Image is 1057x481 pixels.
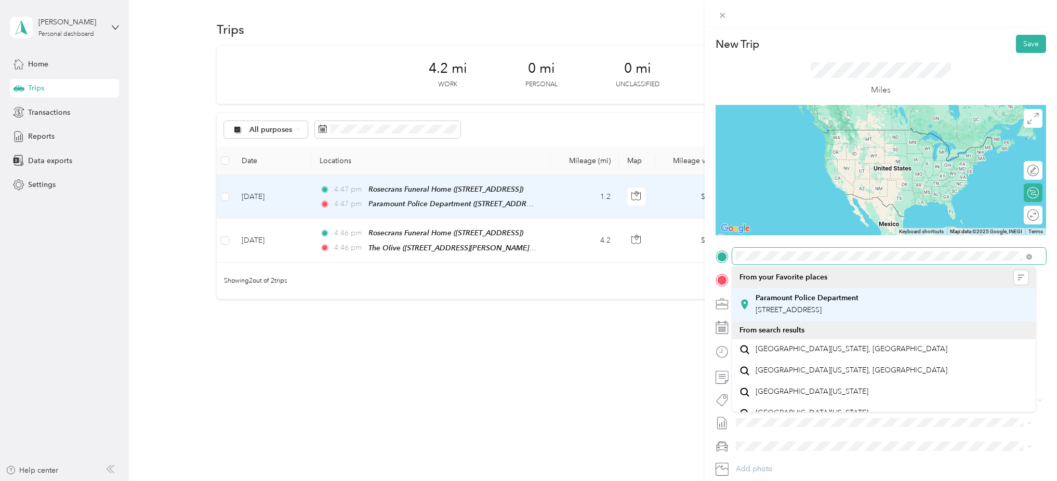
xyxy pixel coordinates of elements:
[739,326,804,335] span: From search results
[756,305,822,314] span: [STREET_ADDRESS]
[999,423,1057,481] iframe: Everlance-gr Chat Button Frame
[756,344,947,354] span: [GEOGRAPHIC_DATA][US_STATE], [GEOGRAPHIC_DATA]
[871,84,891,97] p: Miles
[756,408,868,418] span: [GEOGRAPHIC_DATA][US_STATE]
[1028,229,1043,234] a: Terms (opens in new tab)
[756,293,858,303] strong: Paramount Police Department
[1016,35,1046,53] button: Save
[732,462,1046,476] button: Add photo
[950,229,1022,234] span: Map data ©2025 Google, INEGI
[739,273,827,282] span: From your Favorite places
[899,228,944,235] button: Keyboard shortcuts
[718,222,752,235] a: Open this area in Google Maps (opens a new window)
[756,366,947,375] span: [GEOGRAPHIC_DATA][US_STATE], [GEOGRAPHIC_DATA]
[756,387,868,396] span: [GEOGRAPHIC_DATA][US_STATE]
[716,37,759,51] p: New Trip
[718,222,752,235] img: Google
